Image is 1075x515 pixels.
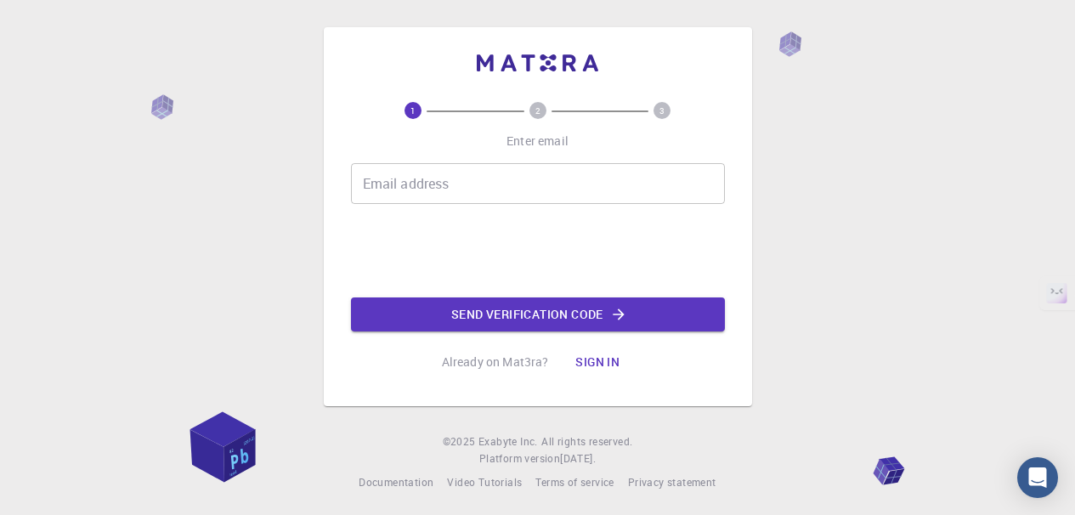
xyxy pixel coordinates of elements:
button: Send verification code [351,297,725,331]
span: All rights reserved. [541,433,632,450]
a: Video Tutorials [447,474,522,491]
span: Platform version [479,450,560,467]
button: Sign in [562,345,633,379]
p: Already on Mat3ra? [442,354,549,371]
span: Privacy statement [628,475,716,489]
span: [DATE] . [560,451,596,465]
a: Exabyte Inc. [478,433,538,450]
text: 2 [535,105,540,116]
a: Terms of service [535,474,614,491]
span: © 2025 [443,433,478,450]
p: Enter email [506,133,569,150]
div: Open Intercom Messenger [1017,457,1058,498]
text: 1 [410,105,416,116]
span: Exabyte Inc. [478,434,538,448]
a: [DATE]. [560,450,596,467]
span: Video Tutorials [447,475,522,489]
span: Terms of service [535,475,614,489]
text: 3 [659,105,665,116]
a: Privacy statement [628,474,716,491]
a: Documentation [359,474,433,491]
iframe: reCAPTCHA [409,218,667,284]
span: Documentation [359,475,433,489]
